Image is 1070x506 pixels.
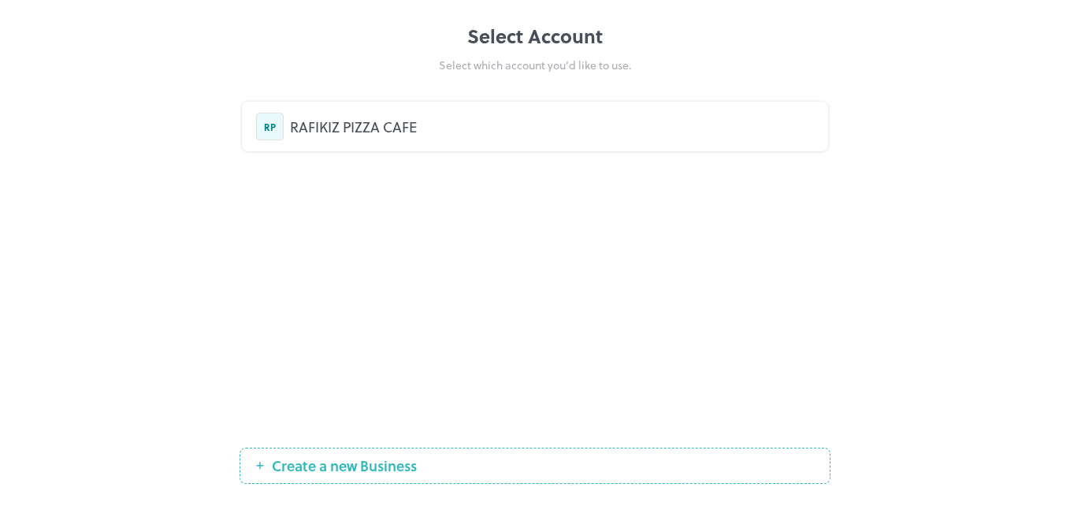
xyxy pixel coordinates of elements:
div: Select Account [240,22,830,50]
div: RAFIKIZ PIZZA CAFE [290,116,814,137]
div: RP [256,113,284,140]
div: Select which account you’d like to use. [240,57,830,73]
button: Create a new Business [240,448,830,484]
span: Create a new Business [264,458,425,474]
